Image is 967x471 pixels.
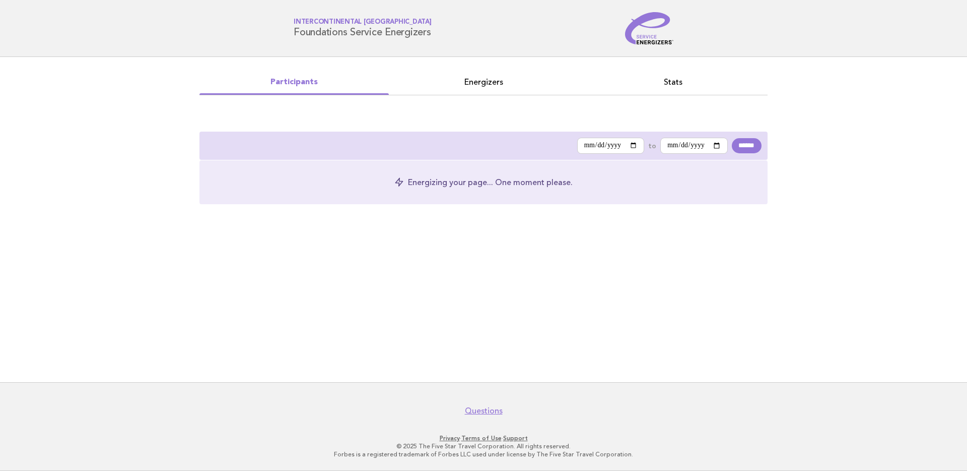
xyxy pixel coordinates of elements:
[175,450,792,458] p: Forbes is a registered trademark of Forbes LLC used under license by The Five Star Travel Corpora...
[175,434,792,442] p: · ·
[625,12,673,44] img: Service Energizers
[294,19,432,26] span: InterContinental [GEOGRAPHIC_DATA]
[199,75,389,89] a: Participants
[465,406,503,416] a: Questions
[389,75,578,89] a: Energizers
[648,141,656,150] label: to
[294,19,432,38] h1: Foundations Service Energizers
[408,176,573,188] p: Energizing your page... One moment please.
[440,435,460,442] a: Privacy
[503,435,528,442] a: Support
[461,435,502,442] a: Terms of Use
[175,442,792,450] p: © 2025 The Five Star Travel Corporation. All rights reserved.
[578,75,768,89] a: Stats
